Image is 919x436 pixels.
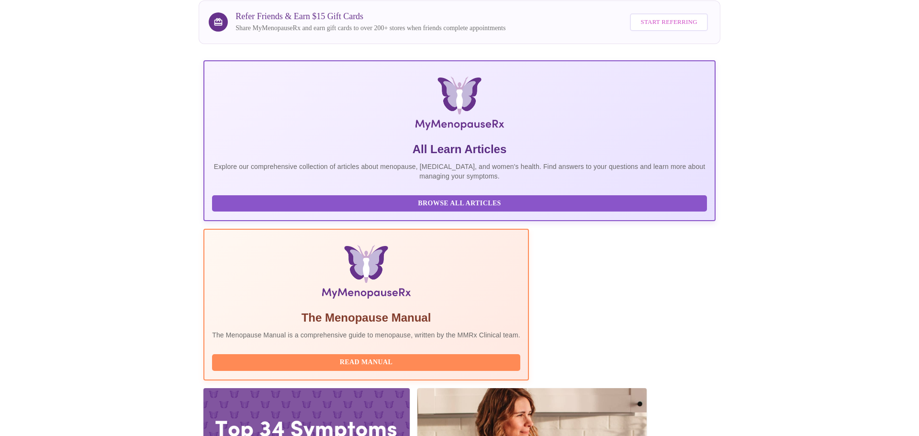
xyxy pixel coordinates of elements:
p: Explore our comprehensive collection of articles about menopause, [MEDICAL_DATA], and women's hea... [212,162,707,181]
img: Menopause Manual [261,245,471,302]
a: Browse All Articles [212,199,709,207]
span: Browse All Articles [222,198,697,210]
h5: The Menopause Manual [212,310,520,325]
p: Share MyMenopauseRx and earn gift cards to over 200+ stores when friends complete appointments [235,23,505,33]
span: Start Referring [640,17,697,28]
button: Start Referring [630,13,707,31]
span: Read Manual [222,357,511,369]
p: The Menopause Manual is a comprehensive guide to menopause, written by the MMRx Clinical team. [212,330,520,340]
h3: Refer Friends & Earn $15 Gift Cards [235,11,505,22]
a: Read Manual [212,358,523,366]
button: Read Manual [212,354,520,371]
img: MyMenopauseRx Logo [289,77,630,134]
a: Start Referring [628,9,710,36]
button: Browse All Articles [212,195,707,212]
h5: All Learn Articles [212,142,707,157]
